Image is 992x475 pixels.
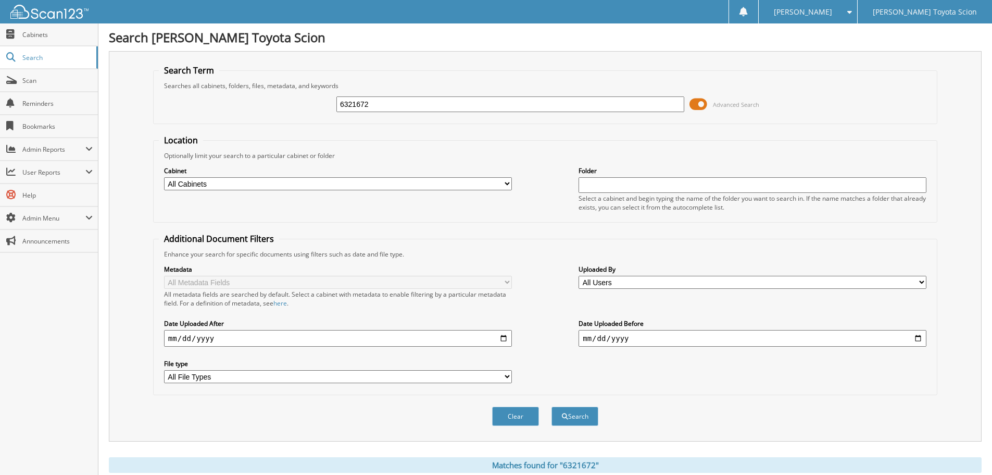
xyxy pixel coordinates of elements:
[22,53,91,62] span: Search
[159,151,932,160] div: Optionally limit your search to a particular cabinet or folder
[159,65,219,76] legend: Search Term
[10,5,89,19] img: scan123-logo-white.svg
[159,81,932,90] div: Searches all cabinets, folders, files, metadata, and keywords
[713,101,759,108] span: Advanced Search
[159,233,279,245] legend: Additional Document Filters
[873,9,977,15] span: [PERSON_NAME] Toyota Scion
[22,76,93,85] span: Scan
[273,299,287,308] a: here
[22,145,85,154] span: Admin Reports
[579,166,926,175] label: Folder
[579,194,926,212] div: Select a cabinet and begin typing the name of the folder you want to search in. If the name match...
[164,166,512,175] label: Cabinet
[579,319,926,328] label: Date Uploaded Before
[22,122,93,131] span: Bookmarks
[164,290,512,308] div: All metadata fields are searched by default. Select a cabinet with metadata to enable filtering b...
[551,407,598,426] button: Search
[774,9,832,15] span: [PERSON_NAME]
[22,30,93,39] span: Cabinets
[164,319,512,328] label: Date Uploaded After
[22,99,93,108] span: Reminders
[22,237,93,246] span: Announcements
[492,407,539,426] button: Clear
[109,457,982,473] div: Matches found for "6321672"
[579,265,926,274] label: Uploaded By
[164,359,512,368] label: File type
[159,135,203,146] legend: Location
[22,191,93,200] span: Help
[159,250,932,259] div: Enhance your search for specific documents using filters such as date and file type.
[22,214,85,223] span: Admin Menu
[164,265,512,274] label: Metadata
[164,330,512,347] input: start
[109,29,982,46] h1: Search [PERSON_NAME] Toyota Scion
[22,168,85,177] span: User Reports
[579,330,926,347] input: end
